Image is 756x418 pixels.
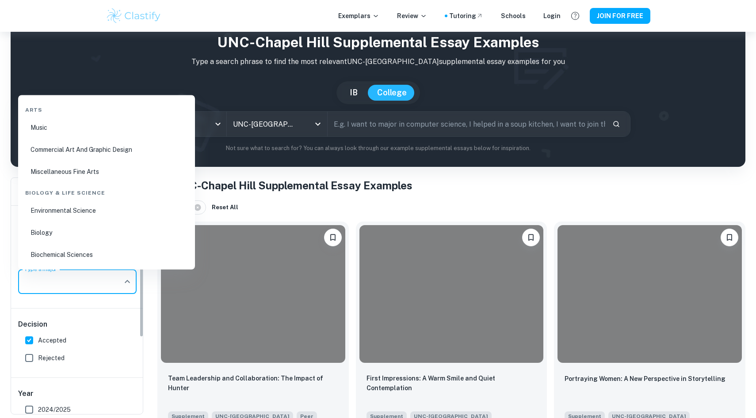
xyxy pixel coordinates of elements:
[312,118,324,130] button: Open
[210,201,241,214] button: Reset All
[22,139,191,160] li: Commercial Art And Graphic Design
[106,7,162,25] img: Clastify logo
[543,11,561,21] a: Login
[590,8,650,24] button: JOIN FOR FREE
[22,245,191,265] li: Biochemical Sciences
[22,99,191,117] div: Arts
[38,353,65,363] span: Rejected
[501,11,526,21] a: Schools
[22,222,191,243] li: Biology
[157,177,745,193] h1: All UNC-Chapel Hill Supplemental Essay Examples
[168,373,338,393] p: Team Leadership and Collaboration: The Impact of Hunter
[38,405,71,414] span: 2024/2025
[338,11,379,21] p: Exemplars
[22,117,191,138] li: Music
[18,144,738,153] p: Not sure what to search for? You can always look through our example supplemental essays below fo...
[18,388,137,399] h6: Year
[341,85,367,101] button: IB
[397,11,427,21] p: Review
[328,112,605,136] input: E.g. I want to major in computer science, I helped in a soup kitchen, I want to join the debate t...
[22,182,191,200] div: Biology & Life Science
[449,11,483,21] a: Tutoring
[368,85,416,101] button: College
[22,200,191,221] li: Environmental Science
[522,229,540,246] button: Please log in to bookmark exemplars
[121,275,134,288] button: Close
[324,229,342,246] button: Please log in to bookmark exemplars
[568,8,583,23] button: Help and Feedback
[565,374,725,384] p: Portraying Women: A New Perspective in Storytelling
[18,32,738,53] h1: UNC-Chapel Hill Supplemental Essay Examples
[22,162,191,182] li: Miscellaneous Fine Arts
[367,373,537,393] p: First Impressions: A Warm Smile and Quiet Contemplation
[609,117,624,132] button: Search
[18,56,738,67] p: Type a search phrase to find the most relevant UNC-[GEOGRAPHIC_DATA] supplemental essay examples ...
[38,335,66,345] span: Accepted
[18,319,137,330] h6: Decision
[721,229,738,246] button: Please log in to bookmark exemplars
